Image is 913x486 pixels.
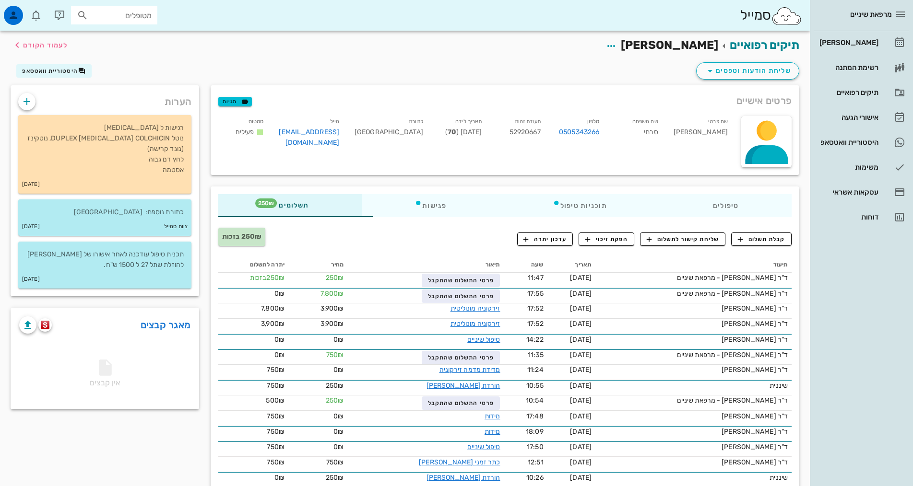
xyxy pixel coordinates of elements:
[527,320,544,328] span: 17:52
[333,412,344,420] span: 0₪
[510,128,541,136] span: 52920667
[326,274,344,282] span: 250₪
[677,274,788,282] span: ד"ר [PERSON_NAME] - מרפאת שיניים
[333,366,344,374] span: 0₪
[579,232,634,246] button: הפקת זיכוי
[570,274,592,282] span: [DATE]
[771,6,802,25] img: SmileCloud logo
[250,261,285,268] span: יתרה לתשלום
[16,64,92,78] button: היסטוריית וואטסאפ
[570,366,592,374] span: [DATE]
[818,114,878,121] div: אישורי הגעה
[818,89,878,96] div: תיקים רפואיים
[428,354,494,361] span: פרטי התשלום שהתקבל
[222,289,285,299] div: 0₪
[722,458,788,466] span: ד"ר [PERSON_NAME]
[738,235,785,243] span: קבלת תשלום
[722,366,788,374] span: ד"ר [PERSON_NAME]
[632,118,658,125] small: שם משפחה
[236,128,254,136] span: פעילים
[818,139,878,146] div: היסטוריית וואטסאפ
[587,118,600,125] small: טלפון
[428,400,494,406] span: פרטי התשלום שהתקבל
[647,235,719,243] span: שליחת קישור לתשלום
[422,289,500,303] button: פרטי התשלום שהתקבל
[38,318,52,332] button: scanora logo
[218,97,252,106] button: תגיות
[279,128,339,147] a: [EMAIL_ADDRESS][DOMAIN_NAME]
[355,128,423,136] span: [GEOGRAPHIC_DATA]
[814,131,909,154] a: היסטוריית וואטסאפ
[814,181,909,204] a: עסקאות אשראי
[850,10,892,19] span: מרפאת שיניים
[222,395,285,405] div: 500₪
[326,382,344,390] span: 250₪
[722,336,788,344] span: ד"ר [PERSON_NAME]
[621,38,718,52] span: [PERSON_NAME]
[547,257,595,273] th: תאריך
[330,118,339,125] small: מייל
[517,232,573,246] button: עדכון יתרה
[249,118,264,125] small: סטטוס
[527,366,544,374] span: 11:24
[528,274,544,282] span: 11:47
[526,396,544,405] span: 10:54
[575,261,592,268] span: תאריך
[288,257,348,273] th: מחיר
[818,64,878,71] div: רשימת המתנה
[22,274,40,285] small: [DATE]
[320,289,344,298] span: 7,800₪
[485,428,500,436] a: מידות
[467,336,500,344] a: טיפול שיניים
[222,381,285,391] div: 750₪
[333,443,344,451] span: 0₪
[422,351,500,364] button: פרטי התשלום שהתקבל
[526,336,544,344] span: 14:22
[722,412,788,420] span: ד"ר [PERSON_NAME]
[222,319,285,329] div: 3,900₪
[570,474,592,482] span: [DATE]
[570,412,592,420] span: [DATE]
[218,257,288,273] th: יתרה לתשלום
[527,289,544,298] span: 17:55
[818,163,878,171] div: משימות
[570,443,592,451] span: [DATE]
[333,428,344,436] span: 0₪
[570,289,592,298] span: [DATE]
[222,442,285,452] div: 750₪
[660,194,792,217] div: טיפולים
[722,304,788,312] span: ד"ר [PERSON_NAME]
[814,206,909,229] a: דוחות
[222,457,285,467] div: 750₪
[326,396,344,405] span: 250₪
[427,382,500,390] a: הורדת [PERSON_NAME]
[455,118,482,125] small: תאריך לידה
[250,274,267,282] span: בזכות
[526,428,544,436] span: 18:09
[23,41,68,49] span: לעמוד הקודם
[439,366,500,374] a: מדידת מדמה זירקוניה
[722,428,788,436] span: ד"ר [PERSON_NAME]
[595,257,792,273] th: תיעוד
[326,351,344,359] span: 750₪
[486,261,500,268] span: תיאור
[427,474,500,482] a: הורדת [PERSON_NAME]
[814,156,909,179] a: משימות
[570,382,592,390] span: [DATE]
[773,261,788,268] span: תיעוד
[90,362,120,387] span: אין קבצים
[527,304,544,312] span: 17:52
[526,474,544,482] span: 10:26
[722,443,788,451] span: ד"ר [PERSON_NAME]
[526,382,544,390] span: 10:55
[814,81,909,104] a: תיקים רפואיים
[22,221,40,232] small: [DATE]
[818,39,878,46] div: [PERSON_NAME]
[526,412,544,420] span: 17:48
[222,365,285,375] div: 750₪
[559,127,599,138] a: 0505343266
[445,128,482,136] span: [DATE] ( )
[585,235,628,243] span: הפקת זיכוי
[570,428,592,436] span: [DATE]
[696,62,799,80] button: שליחת הודעות וטפסים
